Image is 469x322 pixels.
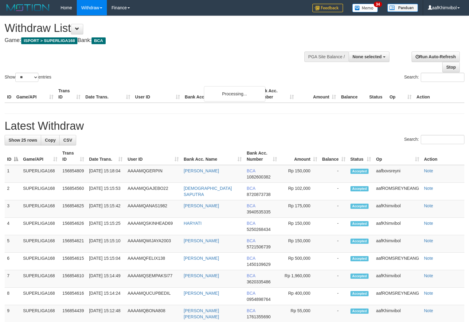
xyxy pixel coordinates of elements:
a: [PERSON_NAME] [184,168,219,173]
td: aafKhimvibol [373,270,421,288]
img: Feedback.jpg [312,4,343,12]
th: Game/API [14,85,56,103]
span: Accepted [350,204,369,209]
span: Accepted [350,291,369,296]
img: MOTION_logo.png [5,3,51,12]
input: Search: [421,135,464,144]
a: Note [424,308,433,313]
td: aafROMSREYNEANG [373,288,421,305]
th: Status [367,85,387,103]
label: Show entries [5,73,51,82]
span: BCA [247,291,255,296]
td: - [320,165,348,183]
a: [PERSON_NAME] [184,238,219,243]
th: User ID: activate to sort column ascending [125,148,181,165]
a: Show 25 rows [5,135,41,145]
td: 6 [5,253,21,270]
span: BCA [92,37,105,44]
h1: Withdraw List [5,22,307,34]
div: Processing... [204,86,265,102]
td: 156854616 [60,288,87,305]
th: Trans ID [56,85,83,103]
span: Copy 1450109629 to clipboard [247,262,271,267]
span: None selected [353,54,382,59]
span: 34 [374,2,382,7]
a: Note [424,256,433,261]
td: - [320,218,348,235]
span: Copy 1761355690 to clipboard [247,314,271,319]
td: - [320,183,348,200]
a: Run Auto-Refresh [412,52,460,62]
a: [PERSON_NAME] [PERSON_NAME] [184,308,219,319]
span: CSV [63,138,72,143]
td: [DATE] 15:15:42 [87,200,125,218]
td: Rp 500,000 [279,253,320,270]
td: - [320,270,348,288]
span: Accepted [350,274,369,279]
th: Balance [338,85,367,103]
a: Note [424,168,433,173]
td: SUPERLIGA168 [21,200,60,218]
th: Amount: activate to sort column ascending [279,148,320,165]
td: 156854560 [60,183,87,200]
td: aafKhimvibol [373,200,421,218]
a: CSV [59,135,76,145]
th: Action [422,148,465,165]
td: 156854625 [60,200,87,218]
th: Bank Acc. Number: activate to sort column ascending [244,148,279,165]
td: 156854809 [60,165,87,183]
span: BCA [247,203,255,208]
th: User ID [133,85,182,103]
img: Button%20Memo.svg [352,4,378,12]
th: Status: activate to sort column ascending [348,148,374,165]
span: Accepted [350,309,369,314]
input: Search: [421,73,464,82]
td: 1 [5,165,21,183]
span: Accepted [350,256,369,261]
a: [PERSON_NAME] [184,291,219,296]
span: Accepted [350,239,369,244]
span: BCA [247,221,255,226]
td: AAAAMQFELIX138 [125,253,181,270]
th: ID: activate to sort column descending [5,148,21,165]
a: Note [424,186,433,191]
td: 4 [5,218,21,235]
td: [DATE] 15:15:04 [87,253,125,270]
td: 3 [5,200,21,218]
span: Copy 8720873738 to clipboard [247,192,271,197]
td: AAAAMQANAS1982 [125,200,181,218]
th: Balance: activate to sort column ascending [320,148,348,165]
td: [DATE] 15:15:25 [87,218,125,235]
img: panduan.png [387,4,418,12]
span: Copy 0954898764 to clipboard [247,297,271,302]
a: [PERSON_NAME] [184,203,219,208]
th: Amount [296,85,338,103]
td: aafKhimvibol [373,235,421,253]
th: ID [5,85,14,103]
h1: Latest Withdraw [5,120,464,132]
button: None selected [349,52,389,62]
select: Showentries [15,73,38,82]
a: [PERSON_NAME] [184,273,219,278]
a: HARYATI [184,221,201,226]
td: [DATE] 15:15:10 [87,235,125,253]
td: Rp 150,000 [279,165,320,183]
td: SUPERLIGA168 [21,235,60,253]
td: AAAAMQUCUPBEDIL [125,288,181,305]
span: BCA [247,256,255,261]
td: AAAAMQSKINHEAD69 [125,218,181,235]
span: Copy 3620335486 to clipboard [247,279,271,284]
td: Rp 400,000 [279,288,320,305]
span: Copy 5250268434 to clipboard [247,227,271,232]
td: SUPERLIGA168 [21,288,60,305]
label: Search: [404,73,464,82]
td: 5 [5,235,21,253]
td: - [320,200,348,218]
td: - [320,253,348,270]
td: Rp 150,000 [279,218,320,235]
span: Accepted [350,186,369,191]
th: Trans ID: activate to sort column ascending [60,148,87,165]
a: Note [424,291,433,296]
td: Rp 175,000 [279,200,320,218]
td: [DATE] 15:14:49 [87,270,125,288]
